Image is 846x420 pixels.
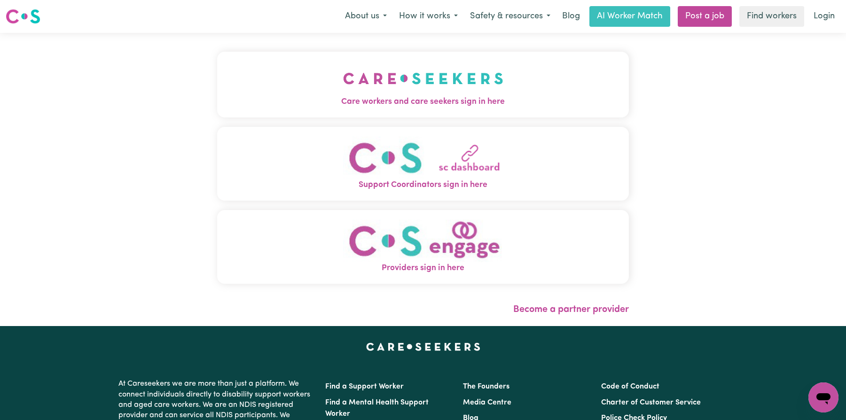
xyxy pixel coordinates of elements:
a: Media Centre [463,399,511,406]
button: Support Coordinators sign in here [217,127,629,201]
img: Careseekers logo [6,8,40,25]
a: Find a Mental Health Support Worker [325,399,429,418]
a: Code of Conduct [601,383,659,390]
span: Support Coordinators sign in here [217,179,629,191]
a: Blog [556,6,586,27]
a: Find workers [739,6,804,27]
button: About us [339,7,393,26]
a: Find a Support Worker [325,383,404,390]
iframe: Button to launch messaging window [808,382,838,412]
a: Charter of Customer Service [601,399,701,406]
a: AI Worker Match [589,6,670,27]
button: Providers sign in here [217,210,629,284]
button: Safety & resources [464,7,556,26]
a: The Founders [463,383,509,390]
a: Careseekers logo [6,6,40,27]
button: Care workers and care seekers sign in here [217,52,629,117]
a: Careseekers home page [366,343,480,350]
span: Care workers and care seekers sign in here [217,96,629,108]
a: Become a partner provider [513,305,629,314]
span: Providers sign in here [217,262,629,274]
button: How it works [393,7,464,26]
a: Post a job [678,6,732,27]
a: Login [808,6,840,27]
